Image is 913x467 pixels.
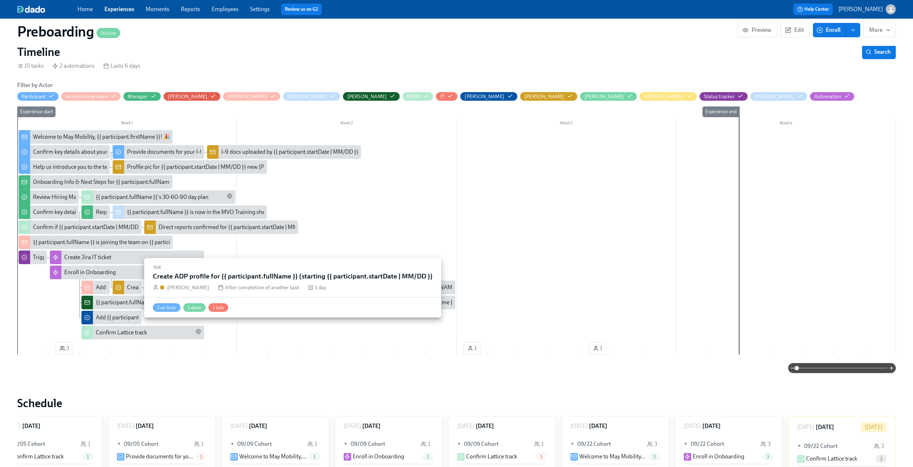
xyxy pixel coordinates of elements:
[60,345,69,352] span: 3
[50,251,204,264] div: Create Jira IT ticket
[423,454,433,459] span: 1
[691,440,724,448] h6: 09/22 Cohort
[127,208,270,216] div: {{ participant.fullName }} is now in the MVO Training sheet
[96,329,147,337] div: Confirm Lattice track
[744,27,771,34] span: Preview
[22,422,41,430] h6: [DATE]
[153,305,180,310] span: 2 on time
[19,190,79,204] div: Review Hiring Manager Guide & provide link to onboarding plan
[22,93,46,100] div: Hide Participant
[684,422,701,430] p: [DATE]
[347,93,387,100] div: Hide Derek Baker
[457,422,474,430] p: [DATE]
[17,106,56,117] div: Experience start
[593,345,602,352] span: 1
[863,23,896,37] button: More
[17,92,58,101] button: Participant
[536,454,547,459] span: 1
[814,93,841,100] div: Hide Automation
[520,92,577,101] button: [PERSON_NAME]
[153,264,433,272] div: Task
[104,6,134,13] a: Experiences
[838,4,896,14] button: [PERSON_NAME]
[52,62,95,70] div: 2 automations
[50,266,204,279] div: Enroll in Onboarding
[838,5,883,13] p: [PERSON_NAME]
[96,193,208,201] div: {{ participant.fullName }}'s 30-60-90 day plan
[862,45,896,59] button: Search
[19,235,173,249] div: {{ participant.fullName }} is joining the team on {{ participant.startDate | MMM DD YYYY }} 🎉
[168,93,208,100] div: Hide Amanda Krause
[126,453,193,461] p: Provide documents for your I-9 verification
[19,220,141,234] div: Confirm if {{ participant.startDate | MM/DD }} new joiners will have direct reports
[113,205,267,219] div: {{ participant.fullName }} is now in the MVO Training sheet
[362,422,381,430] h6: [DATE]
[285,6,318,13] a: Review us on G2
[407,93,420,100] div: Hide HRBP
[17,45,60,59] h2: Timeline
[403,92,433,101] button: HRBP
[750,92,808,101] button: [PERSON_NAME]
[96,283,215,291] div: Add new hire to [GEOGRAPHIC_DATA] Calendar
[460,92,517,101] button: [PERSON_NAME]
[33,148,116,156] div: Confirm key details about yourself
[61,92,121,101] button: #onboarding-team
[10,440,45,448] h6: 09/05 Cohort
[421,440,430,448] div: 1
[467,345,477,352] span: 1
[239,453,306,461] p: Welcome to May Mobility, {{ participant.firstName }}! 🎉
[33,163,115,171] div: Help us introduce you to the team
[570,422,588,430] p: [DATE]
[117,422,134,430] p: [DATE]
[315,299,573,306] div: May Mobility HR paperwork for {{ participant.fullName }} (starting {{ participant.startDate | MMM...
[77,6,93,13] a: Home
[33,178,178,186] div: Onboarding Info & Next Steps for {{ participant.fullName }}
[117,440,122,448] span: ▼
[287,93,327,100] div: Hide David Murphy
[589,342,606,354] button: 1
[113,145,204,159] div: Provide documents for your I-9 verification
[584,93,624,100] div: Hide Lacey Heiss
[524,93,564,100] div: Hide Kaelyn
[315,283,326,291] span: 1 day
[83,454,93,459] span: 1
[797,423,814,431] p: [DATE]
[17,396,896,410] h2: Schedule
[570,440,575,448] span: ▼
[19,251,47,264] div: Trigger when all IT info provided
[124,440,159,448] h6: 09/05 Cohort
[128,93,147,100] div: Hide Manager
[237,119,456,129] div: Week 2
[704,93,735,100] div: Hide Status tracker
[19,175,173,189] div: Onboarding Info & Next Steps for {{ participant.fullName }}
[237,440,272,448] h6: 09/09 Cohort
[81,311,141,324] div: Add {{ participant.fullName }} to Fleetio
[123,92,160,101] button: Manager
[684,440,689,448] span: ▼
[816,423,834,431] h6: [DATE]
[196,454,207,459] span: 1
[640,92,697,101] button: [PERSON_NAME]
[146,6,169,13] a: Moments
[227,193,232,201] span: Slack
[350,440,385,448] h6: 09/09 Cohort
[577,440,611,448] h6: 09/22 Cohort
[144,220,298,234] div: Direct reports confirmed for {{ participant.startDate | MM/DD }} new [PERSON_NAME] {{ participant...
[223,92,280,101] button: [PERSON_NAME]
[810,92,854,101] button: Automation
[436,92,457,101] button: IT
[440,93,444,100] div: Hide IT
[208,305,228,310] span: 1 late
[865,423,883,431] p: [DATE]
[702,422,721,430] h6: [DATE]
[230,422,248,430] p: [DATE]
[167,283,209,291] div: [PERSON_NAME]
[19,130,173,144] div: Welcome to May Mobility, {{ participant.firstName }}! 🎉
[794,4,833,15] button: Help Center
[33,253,112,261] div: Trigger when all IT info provided
[33,223,230,231] div: Confirm if {{ participant.startDate | MM/DD }} new joiners will have direct reports
[17,6,77,13] a: dado
[17,81,53,89] h6: Filter by Actor
[867,48,891,56] span: Search
[343,92,400,101] button: [PERSON_NAME]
